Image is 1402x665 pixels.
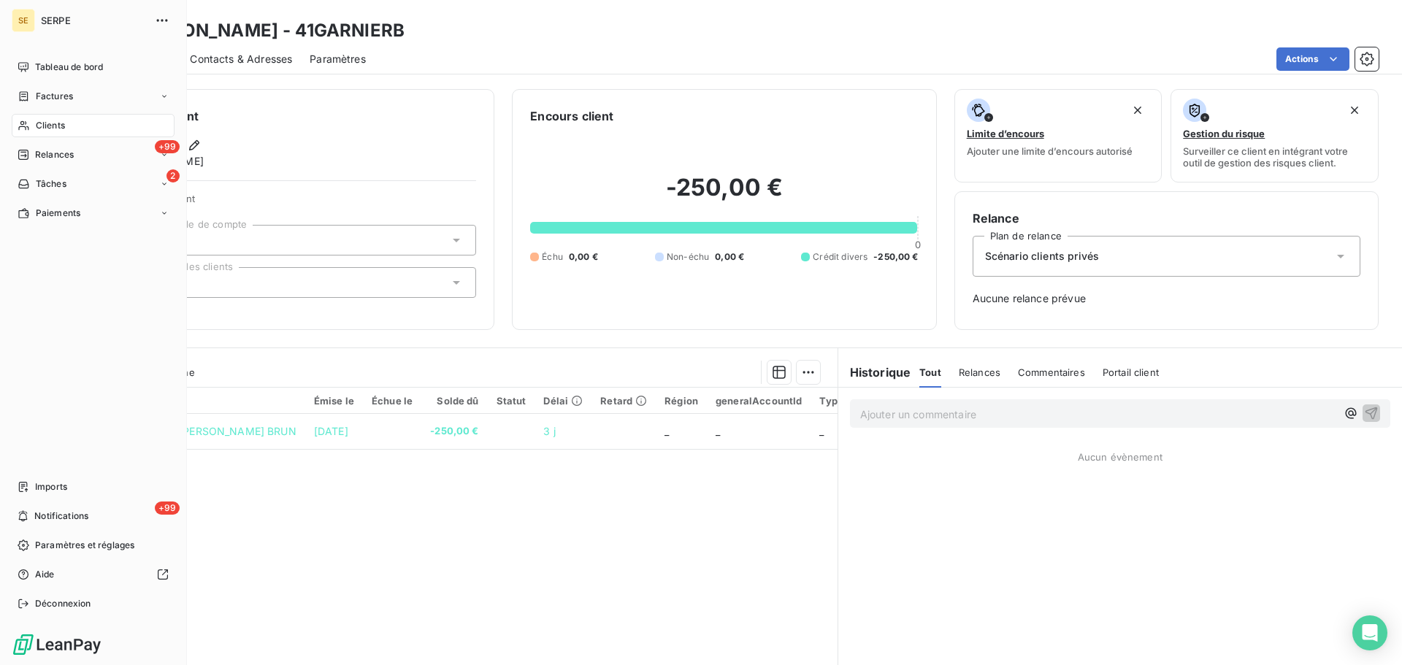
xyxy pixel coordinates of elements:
[314,425,348,437] span: [DATE]
[36,207,80,220] span: Paiements
[101,425,296,437] span: VIR INST M.OU [PERSON_NAME] BRUN
[314,395,354,407] div: Émise le
[819,425,824,437] span: _
[166,169,180,182] span: 2
[497,395,526,407] div: Statut
[430,395,478,407] div: Solde dû
[88,107,476,125] h6: Informations client
[36,177,66,191] span: Tâches
[967,145,1133,157] span: Ajouter une limite d’encours autorisé
[1103,366,1159,378] span: Portail client
[41,15,146,26] span: SERPE
[155,501,180,515] span: +99
[12,563,175,586] a: Aide
[35,480,67,493] span: Imports
[101,394,296,407] div: Référence
[129,18,405,44] h3: [PERSON_NAME] - 41GARNIERB
[1352,615,1387,650] div: Open Intercom Messenger
[530,173,918,217] h2: -250,00 €
[36,90,73,103] span: Factures
[919,366,941,378] span: Tout
[430,424,478,439] span: -250,00 €
[1183,128,1265,139] span: Gestion du risque
[715,250,744,264] span: 0,00 €
[12,9,35,32] div: SE
[985,249,1099,264] span: Scénario clients privés
[600,395,647,407] div: Retard
[569,250,598,264] span: 0,00 €
[1078,451,1162,463] span: Aucun évènement
[36,119,65,132] span: Clients
[35,148,74,161] span: Relances
[542,250,563,264] span: Échu
[813,250,867,264] span: Crédit divers
[716,395,802,407] div: generalAccountId
[1276,47,1349,71] button: Actions
[530,107,613,125] h6: Encours client
[664,395,698,407] div: Région
[118,193,476,213] span: Propriétés Client
[915,239,921,250] span: 0
[1171,89,1379,182] button: Gestion du risqueSurveiller ce client en intégrant votre outil de gestion des risques client.
[873,250,918,264] span: -250,00 €
[954,89,1162,182] button: Limite d’encoursAjouter une limite d’encours autorisé
[35,539,134,552] span: Paramètres et réglages
[543,425,555,437] span: 3 j
[35,61,103,74] span: Tableau de bord
[1183,145,1366,169] span: Surveiller ce client en intégrant votre outil de gestion des risques client.
[667,250,709,264] span: Non-échu
[310,52,366,66] span: Paramètres
[819,395,923,407] div: Types de contentieux
[716,425,720,437] span: _
[973,291,1360,306] span: Aucune relance prévue
[959,366,1000,378] span: Relances
[543,395,583,407] div: Délai
[838,364,911,381] h6: Historique
[664,425,669,437] span: _
[1018,366,1085,378] span: Commentaires
[34,510,88,523] span: Notifications
[12,633,102,656] img: Logo LeanPay
[973,210,1360,227] h6: Relance
[35,597,91,610] span: Déconnexion
[967,128,1044,139] span: Limite d’encours
[190,52,292,66] span: Contacts & Adresses
[372,395,413,407] div: Échue le
[155,140,180,153] span: +99
[35,568,55,581] span: Aide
